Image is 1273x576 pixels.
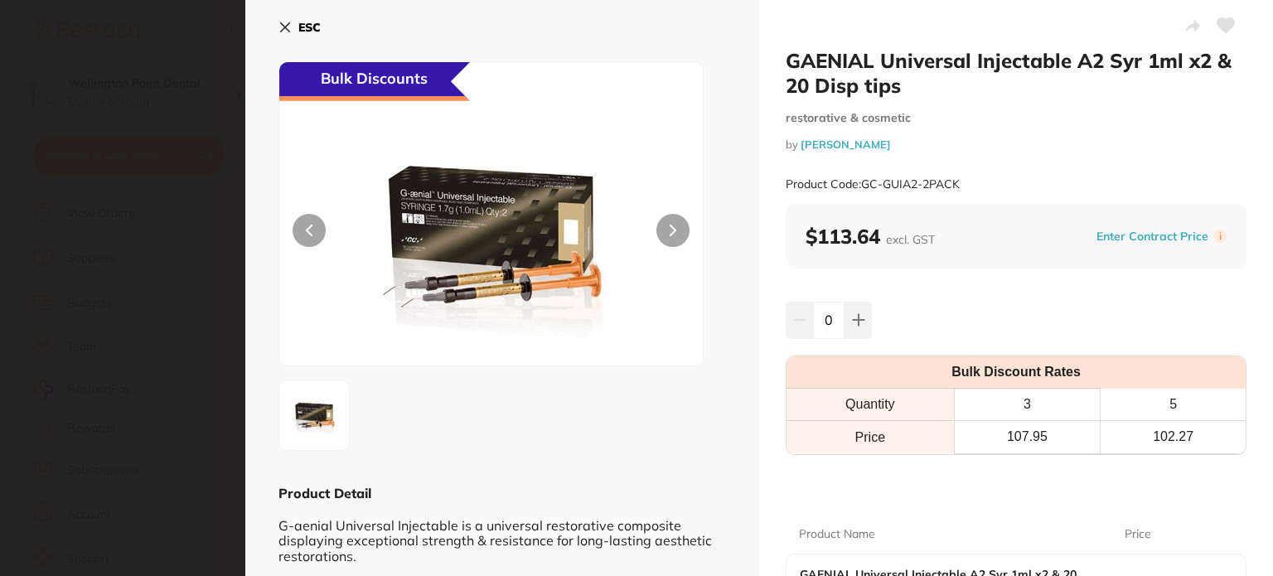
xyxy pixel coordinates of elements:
td: Price [787,421,954,453]
b: Product Detail [278,485,371,501]
button: ESC [278,13,321,41]
p: Product Name [799,526,875,543]
div: Bulk Discounts [279,62,470,101]
img: LTJQQUNLLmpwZw [284,385,344,445]
th: Quantity [787,389,954,421]
b: ESC [298,20,321,35]
p: Price [1125,526,1151,543]
a: [PERSON_NAME] [801,138,891,151]
th: 102.27 [1101,421,1246,453]
h2: GAENIAL Universal Injectable A2 Syr 1ml x2 & 20 Disp tips [786,48,1246,98]
small: restorative & cosmetic [786,111,1246,125]
th: Bulk Discount Rates [787,356,1246,389]
th: 3 [954,389,1101,421]
b: $113.64 [806,224,935,249]
img: LTJQQUNLLmpwZw [364,104,618,365]
th: 5 [1101,389,1246,421]
button: Enter Contract Price [1091,229,1213,244]
th: 107.95 [954,421,1101,453]
label: i [1213,230,1227,243]
span: excl. GST [886,232,935,247]
small: Product Code: GC-GUIA2-2PACK [786,177,960,191]
small: by [786,138,1246,151]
